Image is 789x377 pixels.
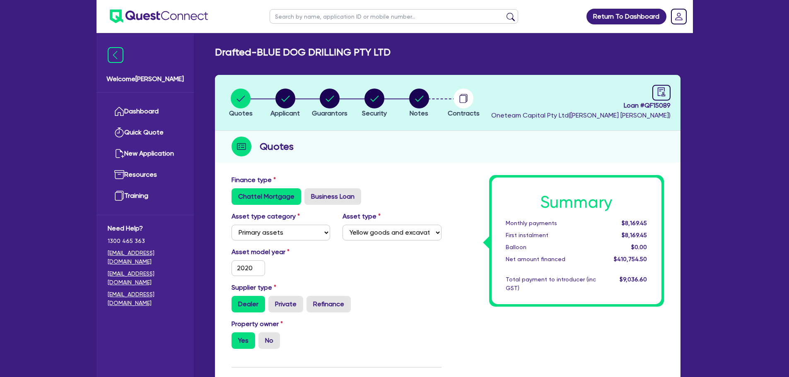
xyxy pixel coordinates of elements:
[499,219,602,228] div: Monthly payments
[114,191,124,201] img: training
[270,109,300,117] span: Applicant
[215,46,391,58] h2: Drafted - BLUE DOG DRILLING PTY LTD
[114,170,124,180] img: resources
[106,74,184,84] span: Welcome [PERSON_NAME]
[108,185,183,207] a: Training
[114,149,124,158] img: new-application
[270,88,300,119] button: Applicant
[622,232,647,238] span: $8,169.45
[258,332,280,349] label: No
[229,88,253,119] button: Quotes
[108,143,183,164] a: New Application
[311,88,348,119] button: Guarantors
[362,109,387,117] span: Security
[491,101,671,110] span: Loan # QF15089
[232,319,283,329] label: Property owner
[114,127,124,137] img: quick-quote
[362,88,387,119] button: Security
[631,244,647,250] span: $0.00
[232,283,276,293] label: Supplier type
[499,231,602,240] div: First instalment
[232,332,255,349] label: Yes
[622,220,647,226] span: $8,169.45
[229,109,253,117] span: Quotes
[260,139,294,154] h2: Quotes
[108,164,183,185] a: Resources
[232,211,300,221] label: Asset type category
[447,88,480,119] button: Contracts
[657,87,666,96] span: audit
[108,237,183,245] span: 1300 465 363
[225,247,337,257] label: Asset model year
[668,6,690,27] a: Dropdown toggle
[491,111,671,119] span: Oneteam Capital Pty Ltd ( [PERSON_NAME] [PERSON_NAME] )
[232,296,265,312] label: Dealer
[409,88,429,119] button: Notes
[343,211,381,221] label: Asset type
[312,109,347,117] span: Guarantors
[586,9,666,24] a: Return To Dashboard
[499,275,602,293] div: Total payment to introducer (inc GST)
[108,122,183,143] a: Quick Quote
[232,188,301,205] label: Chattel Mortgage
[232,137,251,156] img: step-icon
[108,249,183,266] a: [EMAIL_ADDRESS][DOMAIN_NAME]
[270,9,518,24] input: Search by name, application ID or mobile number...
[232,175,276,185] label: Finance type
[620,276,647,283] span: $9,036.60
[108,269,183,287] a: [EMAIL_ADDRESS][DOMAIN_NAME]
[506,192,647,212] h1: Summary
[108,47,123,63] img: icon-menu-close
[410,109,428,117] span: Notes
[499,243,602,252] div: Balloon
[110,10,208,23] img: quest-connect-logo-blue
[108,101,183,122] a: Dashboard
[652,85,671,101] a: audit
[448,109,480,117] span: Contracts
[108,223,183,233] span: Need Help?
[268,296,303,312] label: Private
[614,256,647,262] span: $410,754.50
[306,296,351,312] label: Refinance
[304,188,361,205] label: Business Loan
[108,290,183,307] a: [EMAIL_ADDRESS][DOMAIN_NAME]
[499,255,602,264] div: Net amount financed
